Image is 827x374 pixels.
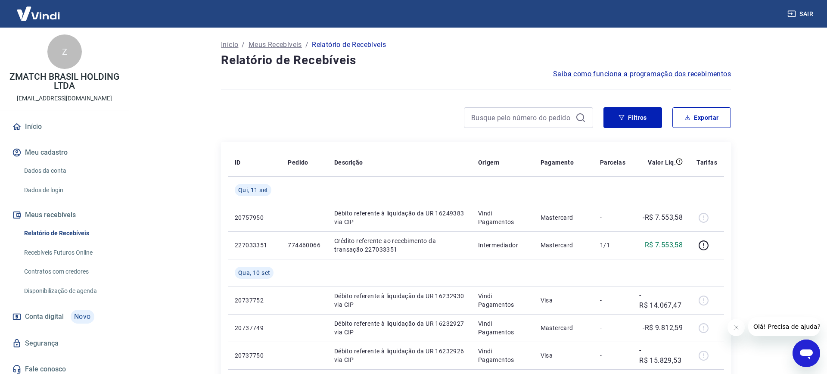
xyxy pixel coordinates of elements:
[600,296,625,305] p: -
[334,158,363,167] p: Descrição
[288,241,320,249] p: 774460066
[10,306,118,327] a: Conta digitalNovo
[288,158,308,167] p: Pedido
[25,311,64,323] span: Conta digital
[793,340,820,367] iframe: Botão para abrir a janela de mensagens
[478,241,527,249] p: Intermediador
[235,351,274,360] p: 20737750
[600,213,625,222] p: -
[696,158,717,167] p: Tarifas
[600,324,625,332] p: -
[21,244,118,262] a: Recebíveis Futuros Online
[235,324,274,332] p: 20737749
[21,224,118,242] a: Relatório de Recebíveis
[10,334,118,353] a: Segurança
[541,213,586,222] p: Mastercard
[221,40,238,50] a: Início
[10,143,118,162] button: Meu cadastro
[478,292,527,309] p: Vindi Pagamentos
[21,263,118,280] a: Contratos com credores
[10,206,118,224] button: Meus recebíveis
[10,117,118,136] a: Início
[21,162,118,180] a: Dados da conta
[478,209,527,226] p: Vindi Pagamentos
[639,290,683,311] p: -R$ 14.067,47
[478,347,527,364] p: Vindi Pagamentos
[334,347,464,364] p: Débito referente à liquidação da UR 16232926 via CIP
[47,34,82,69] div: Z
[603,107,662,128] button: Filtros
[235,241,274,249] p: 227033351
[541,158,574,167] p: Pagamento
[478,319,527,337] p: Vindi Pagamentos
[541,241,586,249] p: Mastercard
[541,351,586,360] p: Visa
[235,296,274,305] p: 20737752
[748,317,820,336] iframe: Mensagem da empresa
[312,40,386,50] p: Relatório de Recebíveis
[643,212,683,223] p: -R$ 7.553,58
[334,292,464,309] p: Débito referente à liquidação da UR 16232930 via CIP
[639,345,683,366] p: -R$ 15.829,53
[541,296,586,305] p: Visa
[600,351,625,360] p: -
[7,72,122,90] p: ZMATCH BRASIL HOLDING LTDA
[648,158,676,167] p: Valor Líq.
[786,6,817,22] button: Sair
[235,213,274,222] p: 20757950
[728,319,745,336] iframe: Fechar mensagem
[334,319,464,337] p: Débito referente à liquidação da UR 16232927 via CIP
[645,240,683,250] p: R$ 7.553,58
[553,69,731,79] a: Saiba como funciona a programação dos recebimentos
[71,310,94,324] span: Novo
[600,241,625,249] p: 1/1
[334,237,464,254] p: Crédito referente ao recebimento da transação 227033351
[238,268,270,277] span: Qua, 10 set
[10,0,66,27] img: Vindi
[471,111,572,124] input: Busque pelo número do pedido
[478,158,499,167] p: Origem
[235,158,241,167] p: ID
[672,107,731,128] button: Exportar
[17,94,112,103] p: [EMAIL_ADDRESS][DOMAIN_NAME]
[541,324,586,332] p: Mastercard
[238,186,268,194] span: Qui, 11 set
[305,40,308,50] p: /
[600,158,625,167] p: Parcelas
[643,323,683,333] p: -R$ 9.812,59
[21,282,118,300] a: Disponibilização de agenda
[5,6,72,13] span: Olá! Precisa de ajuda?
[221,52,731,69] h4: Relatório de Recebíveis
[334,209,464,226] p: Débito referente à liquidação da UR 16249383 via CIP
[242,40,245,50] p: /
[21,181,118,199] a: Dados de login
[249,40,302,50] a: Meus Recebíveis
